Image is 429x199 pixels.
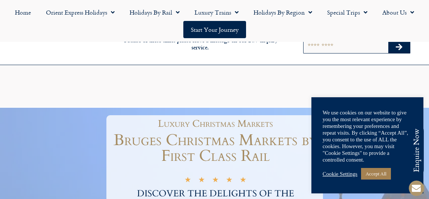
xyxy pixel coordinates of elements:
div: 5/5 [184,176,246,184]
a: Cookie Settings [323,171,357,177]
nav: Menu [4,4,425,38]
h1: Bruges Christmas Markets by First Class Rail [108,132,323,164]
a: Accept All [361,168,391,180]
a: Holidays by Rail [122,4,187,21]
i: ★ [212,177,219,184]
a: Luxury Trains [187,4,246,21]
a: Holidays by Region [246,4,320,21]
a: About Us [375,4,422,21]
i: ★ [184,177,191,184]
i: ★ [226,177,233,184]
a: Home [7,4,38,21]
i: ★ [240,177,246,184]
button: Search [388,41,410,53]
h6: [DATE] to [DATE] 9am – 5pm Outside of these times please leave a message on our 24/7 enquiry serv... [116,30,284,51]
a: Start your Journey [183,21,246,38]
a: Orient Express Holidays [38,4,122,21]
i: ★ [198,177,205,184]
div: We use cookies on our website to give you the most relevant experience by remembering your prefer... [323,109,412,163]
h1: Luxury Christmas Markets [112,119,319,129]
a: Special Trips [320,4,375,21]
